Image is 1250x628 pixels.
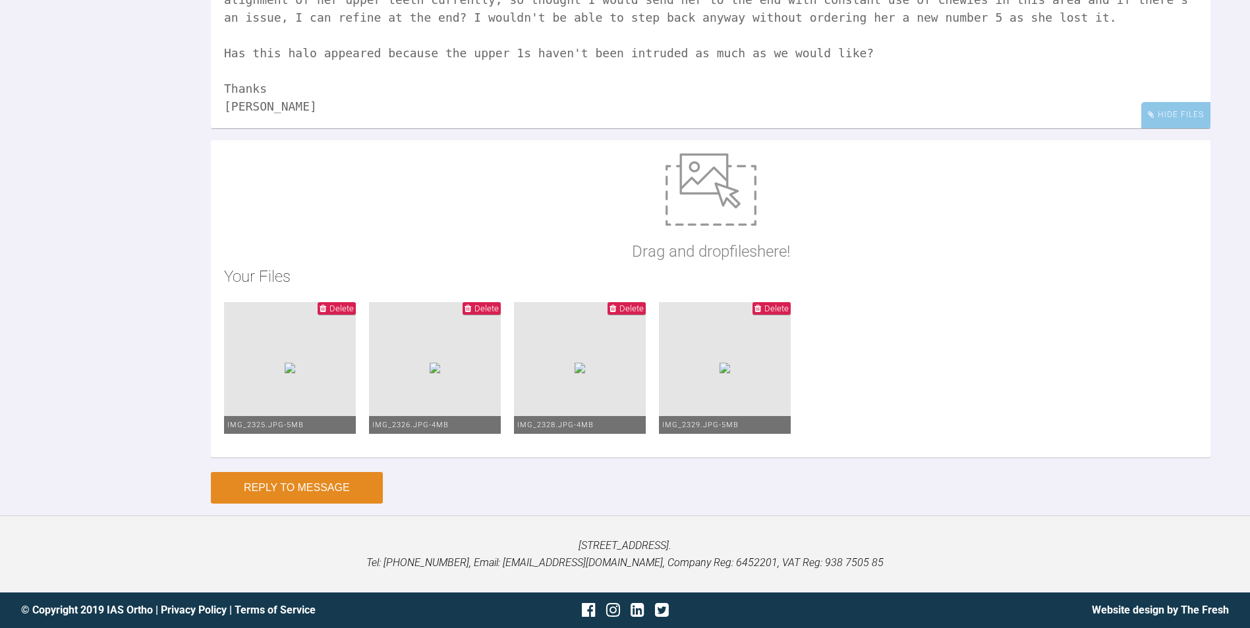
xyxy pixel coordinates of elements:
[161,604,227,616] a: Privacy Policy
[235,604,316,616] a: Terms of Service
[764,303,789,313] span: Delete
[575,363,585,373] img: 1b0422bb-2a4b-4c88-80fe-000e67354a69
[224,264,1197,289] h2: Your Files
[227,421,304,429] span: IMG_2325.JPG - 5MB
[619,303,644,313] span: Delete
[430,363,440,373] img: 097044c2-eaf1-4091-84e5-c26a85109b53
[1141,102,1210,128] div: Hide Files
[211,472,383,504] button: Reply to Message
[474,303,499,313] span: Delete
[1092,604,1229,616] a: Website design by The Fresh
[329,303,354,313] span: Delete
[21,602,424,619] div: © Copyright 2019 IAS Ortho | |
[285,363,295,373] img: 4b9252c5-f3a9-4bbc-b2d7-9cd4e2fdf45b
[21,537,1229,571] p: [STREET_ADDRESS]. Tel: [PHONE_NUMBER], Email: [EMAIL_ADDRESS][DOMAIN_NAME], Company Reg: 6452201,...
[372,421,449,429] span: IMG_2326.JPG - 4MB
[632,239,790,264] p: Drag and drop files here!
[662,421,739,429] span: IMG_2329.JPG - 5MB
[720,363,730,373] img: a1b82167-7804-4e5d-b8ef-07d82890e68b
[517,421,594,429] span: IMG_2328.JPG - 4MB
